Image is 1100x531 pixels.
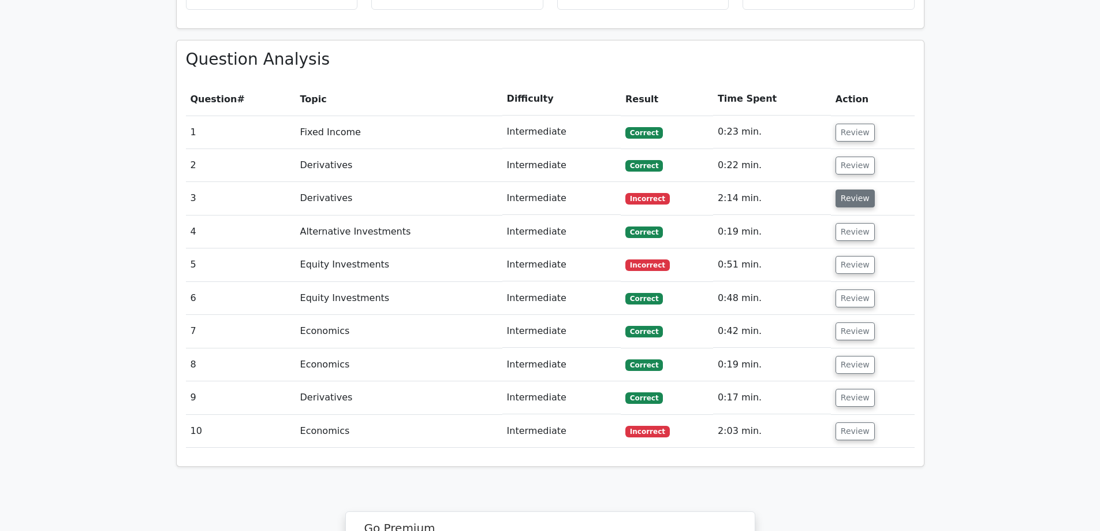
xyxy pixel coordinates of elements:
td: Derivatives [296,381,502,414]
button: Review [836,422,875,440]
th: Action [831,83,915,116]
td: 10 [186,415,296,448]
td: 0:51 min. [713,248,831,281]
td: 7 [186,315,296,348]
td: 0:23 min. [713,116,831,148]
span: Correct [625,359,663,371]
td: 8 [186,348,296,381]
td: Derivatives [296,182,502,215]
td: 9 [186,381,296,414]
button: Review [836,124,875,142]
button: Review [836,389,875,407]
span: Correct [625,392,663,404]
span: Correct [625,326,663,337]
th: Difficulty [502,83,621,116]
span: Correct [625,226,663,238]
td: Economics [296,315,502,348]
td: 0:22 min. [713,149,831,182]
td: 6 [186,282,296,315]
td: 0:17 min. [713,381,831,414]
td: Intermediate [502,315,621,348]
td: Equity Investments [296,248,502,281]
td: Alternative Investments [296,216,502,248]
td: 5 [186,248,296,281]
button: Review [836,223,875,241]
h3: Question Analysis [186,50,915,69]
td: Intermediate [502,348,621,381]
th: Topic [296,83,502,116]
td: Equity Investments [296,282,502,315]
td: Intermediate [502,182,621,215]
button: Review [836,322,875,340]
button: Review [836,190,875,207]
button: Review [836,289,875,307]
span: Incorrect [625,259,670,271]
th: # [186,83,296,116]
td: 2:14 min. [713,182,831,215]
td: Intermediate [502,149,621,182]
button: Review [836,256,875,274]
button: Review [836,157,875,174]
td: 2:03 min. [713,415,831,448]
td: Intermediate [502,116,621,148]
td: 0:19 min. [713,348,831,381]
td: Economics [296,348,502,381]
td: 4 [186,216,296,248]
th: Time Spent [713,83,831,116]
td: Intermediate [502,216,621,248]
span: Correct [625,160,663,172]
td: 0:48 min. [713,282,831,315]
span: Incorrect [625,193,670,205]
td: 3 [186,182,296,215]
td: Economics [296,415,502,448]
button: Review [836,356,875,374]
td: Intermediate [502,282,621,315]
span: Question [191,94,237,105]
td: 1 [186,116,296,148]
td: 2 [186,149,296,182]
span: Correct [625,293,663,305]
td: 0:42 min. [713,315,831,348]
td: Fixed Income [296,116,502,148]
span: Correct [625,127,663,139]
td: 0:19 min. [713,216,831,248]
td: Intermediate [502,248,621,281]
th: Result [621,83,713,116]
td: Derivatives [296,149,502,182]
td: Intermediate [502,381,621,414]
span: Incorrect [625,426,670,437]
td: Intermediate [502,415,621,448]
